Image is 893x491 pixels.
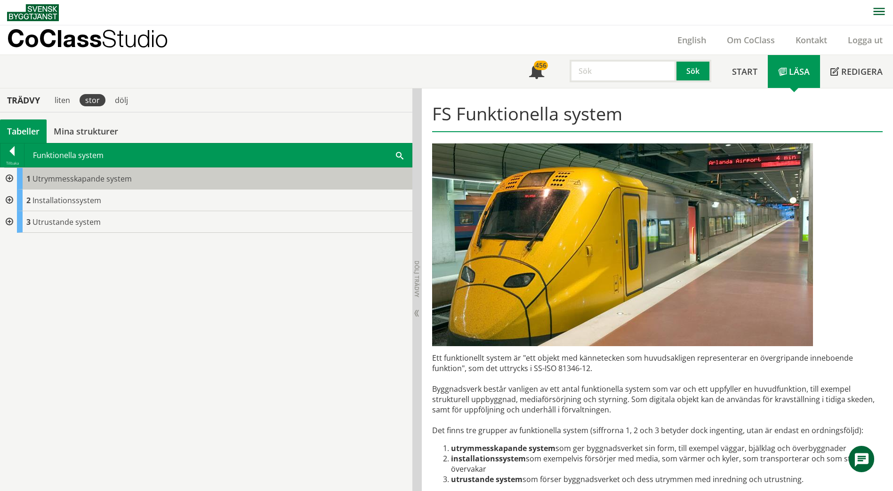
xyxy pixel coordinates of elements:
li: som ger byggnadsverket sin form, till exempel väggar, bjälklag och överbyggnader [451,443,883,453]
span: Installationssystem [32,195,101,206]
input: Sök [570,60,676,82]
div: Trädvy [2,95,45,105]
div: dölj [109,94,134,106]
a: English [667,34,716,46]
span: Utrymmesskapande system [32,174,132,184]
div: 456 [534,61,548,70]
span: Utrustande system [32,217,101,227]
a: CoClassStudio [7,25,188,55]
a: 456 [519,55,555,88]
button: Sök [676,60,711,82]
a: Logga ut [837,34,893,46]
strong: utrustande system [451,474,523,484]
span: Notifikationer [529,65,544,80]
span: Dölj trädvy [413,261,421,297]
a: Mina strukturer [47,119,125,143]
p: CoClass [7,33,168,44]
span: 3 [26,217,31,227]
li: som förser byggnadsverket och dess utrymmen med inredning och utrustning. [451,474,883,484]
span: Sök i tabellen [396,150,403,160]
span: Läsa [789,66,810,77]
a: Start [722,55,768,88]
h1: FS Funktionella system [432,103,883,132]
span: Start [732,66,757,77]
a: Läsa [768,55,820,88]
a: Redigera [820,55,893,88]
span: 2 [26,195,31,206]
li: som exempelvis försörjer med media, som värmer och kyler, som trans­porterar och som styr och öve... [451,453,883,474]
img: Svensk Byggtjänst [7,4,59,21]
div: liten [49,94,76,106]
strong: utrymmesskapande system [451,443,555,453]
span: Studio [102,24,168,52]
a: Kontakt [785,34,837,46]
span: 1 [26,174,31,184]
div: stor [80,94,105,106]
div: Tillbaka [0,159,24,167]
strong: installationssystem [451,453,526,464]
div: Funktionella system [24,143,412,167]
img: arlanda-express-2.jpg [432,143,813,346]
a: Om CoClass [716,34,785,46]
span: Redigera [841,66,883,77]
